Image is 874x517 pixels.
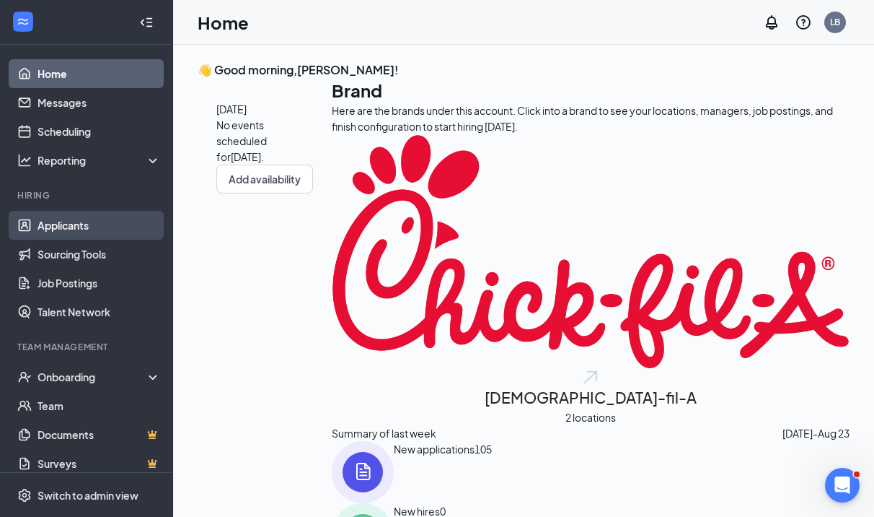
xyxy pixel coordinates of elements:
[37,449,161,478] a: SurveysCrown
[216,117,313,165] span: No events scheduled for [DATE] .
[830,16,840,28] div: LB
[37,240,161,269] a: Sourcing Tools
[795,14,812,31] svg: QuestionInfo
[17,341,158,353] div: Team Management
[37,269,161,297] a: Job Postings
[16,14,30,29] svg: WorkstreamLogo
[485,386,697,409] h2: [DEMOGRAPHIC_DATA]-fil-A
[332,441,394,503] img: icon
[37,211,161,240] a: Applicants
[17,488,32,503] svg: Settings
[37,488,138,503] div: Switch to admin view
[37,370,149,384] div: Onboarding
[37,88,161,117] a: Messages
[37,59,161,88] a: Home
[37,420,161,449] a: DocumentsCrown
[394,441,474,503] div: New applications
[37,391,161,420] a: Team
[332,78,849,103] h1: Brand
[216,165,313,194] button: Add availability
[198,10,249,35] h1: Home
[37,153,162,168] div: Reporting
[782,425,849,441] span: [DATE] - Aug 23
[332,425,436,441] span: Summary of last week
[581,369,600,386] img: open.6027fd2a22e1237b5b06.svg
[332,134,849,369] img: Chick-fil-A
[332,103,849,134] div: Here are the brands under this account. Click into a brand to see your locations, managers, job p...
[37,117,161,146] a: Scheduling
[216,101,313,117] span: [DATE]
[139,15,154,30] svg: Collapse
[763,14,780,31] svg: Notifications
[474,441,492,503] span: 105
[17,370,32,384] svg: UserCheck
[37,297,161,326] a: Talent Network
[825,468,860,503] iframe: Intercom live chat
[198,62,849,78] h3: 👋 Good morning, [PERSON_NAME] !
[17,189,158,201] div: Hiring
[17,153,32,168] svg: Analysis
[565,409,616,425] span: 2 locations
